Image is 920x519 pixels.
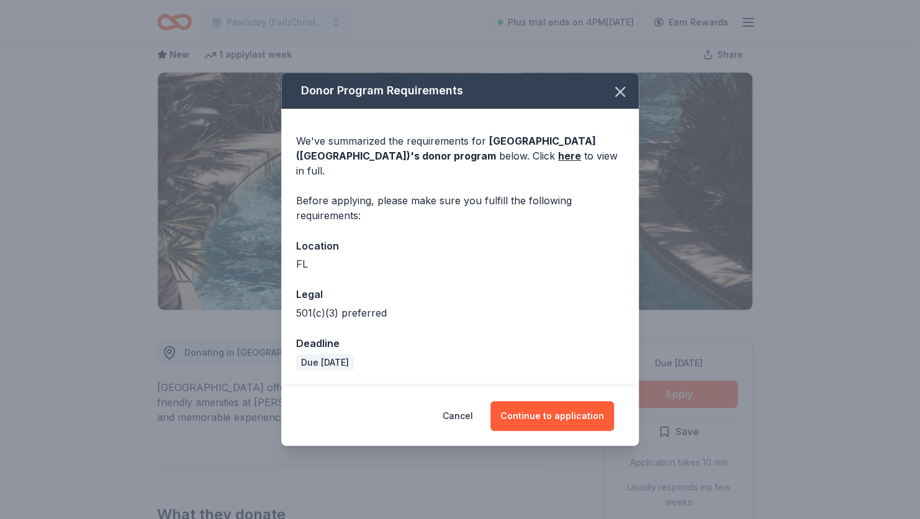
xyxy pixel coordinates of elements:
div: Deadline [296,335,624,351]
div: Location [296,238,624,254]
div: Due [DATE] [296,354,354,371]
div: Before applying, please make sure you fulfill the following requirements: [296,193,624,223]
div: We've summarized the requirements for below. Click to view in full. [296,133,624,178]
div: 501(c)(3) preferred [296,305,624,320]
div: Donor Program Requirements [281,73,639,109]
button: Cancel [443,401,473,431]
div: Legal [296,286,624,302]
a: here [558,148,581,163]
div: FL [296,256,624,271]
button: Continue to application [490,401,614,431]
